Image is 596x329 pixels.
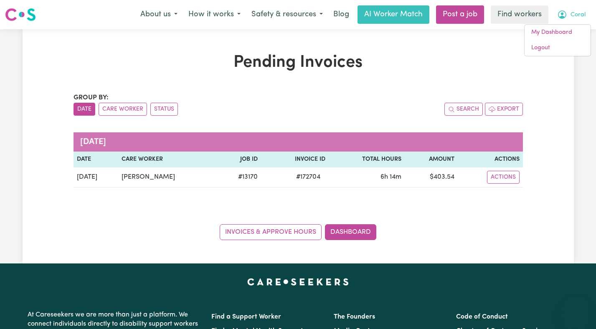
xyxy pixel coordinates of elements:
th: Care Worker [118,152,218,167]
a: Post a job [436,5,484,24]
caption: [DATE] [74,132,523,152]
button: How it works [183,6,246,23]
a: AI Worker Match [358,5,429,24]
td: $ 403.54 [405,167,458,187]
th: Job ID [218,152,261,167]
a: Find a Support Worker [211,314,281,320]
img: Careseekers logo [5,7,36,22]
a: Code of Conduct [456,314,508,320]
th: Total Hours [329,152,405,167]
td: # 13170 [218,167,261,187]
span: Coral [571,10,586,20]
span: # 172704 [291,172,325,182]
iframe: Button to launch messaging window [563,296,589,322]
span: 6 hours 14 minutes [380,174,401,180]
a: Careseekers logo [5,5,36,24]
a: Find workers [491,5,548,24]
span: Group by: [74,94,109,101]
th: Invoice ID [261,152,329,167]
button: Search [444,103,483,116]
button: Export [485,103,523,116]
th: Actions [458,152,522,167]
div: My Account [524,24,591,56]
td: [DATE] [74,167,118,187]
a: Dashboard [325,224,376,240]
button: My Account [552,6,591,23]
button: About us [135,6,183,23]
a: Blog [328,5,354,24]
a: The Founders [334,314,375,320]
button: Actions [487,171,520,184]
th: Amount [405,152,458,167]
a: Invoices & Approve Hours [220,224,322,240]
td: [PERSON_NAME] [118,167,218,187]
button: sort invoices by paid status [150,103,178,116]
button: sort invoices by date [74,103,95,116]
th: Date [74,152,118,167]
button: Safety & resources [246,6,328,23]
button: sort invoices by care worker [99,103,147,116]
h1: Pending Invoices [74,53,523,73]
a: My Dashboard [525,25,591,40]
a: Careseekers home page [247,278,349,285]
a: Logout [525,40,591,56]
